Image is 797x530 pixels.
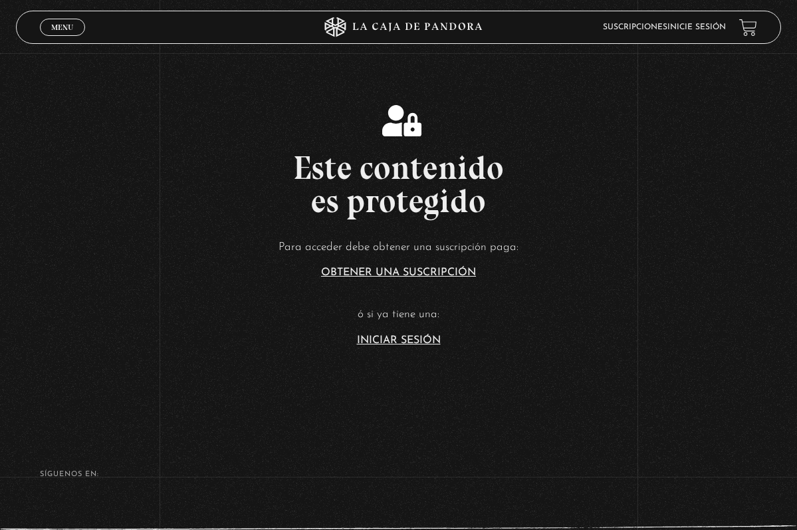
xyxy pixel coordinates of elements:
a: Inicie sesión [667,23,726,31]
span: Menu [51,23,73,31]
a: Iniciar Sesión [357,335,441,346]
span: Cerrar [47,35,78,44]
a: Suscripciones [603,23,667,31]
a: Obtener una suscripción [321,267,476,278]
a: View your shopping cart [739,18,757,36]
h4: SÍguenos en: [40,471,757,478]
